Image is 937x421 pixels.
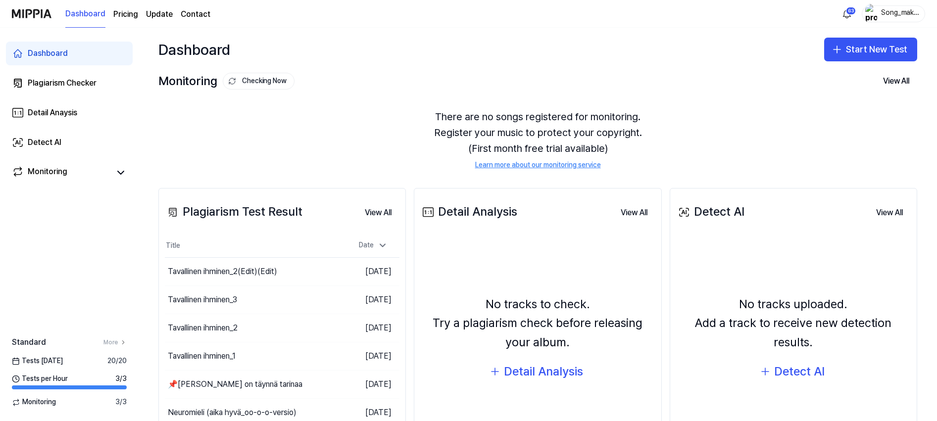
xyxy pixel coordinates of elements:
[6,101,133,125] a: Detail Anaysis
[158,38,230,61] div: Dashboard
[752,360,835,383] button: Detect AI
[28,47,68,59] div: Dashboard
[865,4,877,24] img: profile
[28,137,61,148] div: Detect AI
[168,407,296,419] div: Neuromieli (aika hyvä_oo-o-o-versio)
[341,371,400,399] td: [DATE]
[165,202,302,221] div: Plagiarism Test Result
[341,286,400,314] td: [DATE]
[880,8,919,19] div: Song_maker_44
[824,38,917,61] button: Start New Test
[839,6,855,22] button: 알림63
[341,314,400,342] td: [DATE]
[158,72,295,91] div: Monitoring
[774,362,825,381] div: Detect AI
[355,237,392,253] div: Date
[12,356,63,366] span: Tests [DATE]
[181,8,210,20] a: Contact
[28,107,77,119] div: Detail Anaysis
[846,7,856,15] div: 63
[28,77,97,89] div: Plagiarism Checker
[158,97,917,182] div: There are no songs registered for monitoring. Register your music to protect your copyright. (Fir...
[146,8,173,20] a: Update
[868,202,911,223] a: View All
[875,71,917,91] button: View All
[115,397,127,407] span: 3 / 3
[613,202,655,223] a: View All
[6,42,133,65] a: Dashboard
[613,203,655,223] button: View All
[482,360,593,383] button: Detail Analysis
[420,295,655,352] div: No tracks to check. Try a plagiarism check before releasing your album.
[420,202,517,221] div: Detail Analysis
[868,203,911,223] button: View All
[165,234,341,258] th: Title
[28,166,67,180] div: Monitoring
[168,266,277,278] div: Tavallinen ihminen_2(Edit)(Edit)
[12,374,68,384] span: Tests per Hour
[475,160,601,170] a: Learn more about our monitoring service
[107,356,127,366] span: 20 / 20
[65,0,105,28] a: Dashboard
[357,203,399,223] button: View All
[341,258,400,286] td: [DATE]
[113,8,138,20] button: Pricing
[504,362,583,381] div: Detail Analysis
[168,322,238,334] div: Tavallinen ihminen_2
[341,342,400,371] td: [DATE]
[12,397,56,407] span: Monitoring
[676,295,911,352] div: No tracks uploaded. Add a track to receive new detection results.
[6,71,133,95] a: Plagiarism Checker
[168,294,237,306] div: Tavallinen ihminen_3
[103,338,127,347] a: More
[12,336,46,348] span: Standard
[12,166,111,180] a: Monitoring
[676,202,744,221] div: Detect AI
[862,5,925,22] button: profileSong_maker_44
[168,350,236,362] div: Tavallinen ihminen_1
[223,73,295,90] button: Checking Now
[115,374,127,384] span: 3 / 3
[6,131,133,154] a: Detect AI
[168,378,302,390] div: 📌[PERSON_NAME] on täynnä tarinaa
[357,202,399,223] a: View All
[841,8,853,20] img: 알림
